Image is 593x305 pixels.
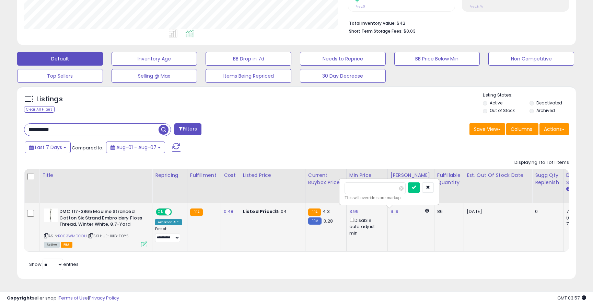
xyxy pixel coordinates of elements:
[536,100,562,106] label: Deactivated
[224,208,234,215] a: 0.48
[536,108,555,113] label: Archived
[308,172,344,186] div: Current Buybox Price
[539,123,569,135] button: Actions
[391,172,431,179] div: [PERSON_NAME]
[59,295,88,301] a: Terms of Use
[59,208,143,229] b: DMC 117-3865 Mouline Stranded Cotton Six Strand Embroidery Floss Thread, Winter White, 8.7-Yard
[506,123,538,135] button: Columns
[112,69,197,83] button: Selling @ Max
[190,208,203,216] small: FBA
[511,126,532,133] span: Columns
[25,142,71,153] button: Last 7 Days
[532,169,563,203] th: Please note that this number is a calculation based on your required days of coverage and your ve...
[469,4,483,9] small: Prev: N/A
[308,217,322,225] small: FBM
[243,208,300,215] div: $5.04
[61,242,72,248] span: FBA
[566,172,591,186] div: Days In Stock
[42,172,149,179] div: Title
[488,52,574,66] button: Non Competitive
[224,172,237,179] div: Cost
[243,208,274,215] b: Listed Price:
[300,52,386,66] button: Needs to Reprice
[349,208,359,215] a: 3.99
[566,215,576,221] small: (0%)
[116,144,156,151] span: Aug-01 - Aug-07
[206,52,291,66] button: BB Drop in 7d
[467,208,527,215] p: [DATE]
[349,19,564,27] li: $42
[349,28,403,34] b: Short Term Storage Fees:
[349,20,396,26] b: Total Inventory Value:
[17,69,103,83] button: Top Sellers
[206,69,291,83] button: Items Being Repriced
[535,172,560,186] div: Sugg Qty Replenish
[557,295,586,301] span: 2025-08-15 03:57 GMT
[467,172,529,179] div: Est. Out Of Stock Date
[437,172,461,186] div: Fulfillable Quantity
[349,172,385,179] div: Min Price
[308,208,321,216] small: FBA
[404,28,416,34] span: $0.03
[190,172,218,179] div: Fulfillment
[106,142,165,153] button: Aug-01 - Aug-07
[72,145,103,151] span: Compared to:
[35,144,62,151] span: Last 7 Days
[300,69,386,83] button: 30 Day Decrease
[323,208,329,215] span: 4.3
[156,209,165,215] span: ON
[7,295,119,302] div: seller snap | |
[155,172,184,179] div: Repricing
[490,100,502,106] label: Active
[44,242,60,248] span: All listings currently available for purchase on Amazon
[345,194,434,201] div: This will override store markup
[155,227,182,242] div: Preset:
[36,94,63,104] h5: Listings
[514,159,569,166] div: Displaying 1 to 1 of 1 items
[171,209,182,215] span: OFF
[394,52,480,66] button: BB Price Below Min
[391,208,399,215] a: 9.19
[89,295,119,301] a: Privacy Policy
[566,186,570,192] small: Days In Stock.
[17,52,103,66] button: Default
[490,108,515,113] label: Out of Stock
[44,208,147,247] div: ASIN:
[24,106,55,113] div: Clear All Filters
[437,208,458,215] div: 86
[243,172,302,179] div: Listed Price
[356,4,365,9] small: Prev: 0
[349,216,382,236] div: Disable auto adjust min
[29,261,79,268] span: Show: entries
[58,233,87,239] a: B003WMDGOU
[7,295,32,301] strong: Copyright
[483,92,575,99] p: Listing States:
[535,208,558,215] div: 0
[44,208,58,222] img: 319PM74jh5L._SL40_.jpg
[174,123,201,135] button: Filters
[323,218,333,224] span: 3.28
[112,52,197,66] button: Inventory Age
[469,123,505,135] button: Save View
[155,219,182,225] div: Amazon AI *
[88,233,129,239] span: | SKU: UE-1XIG-F0Y5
